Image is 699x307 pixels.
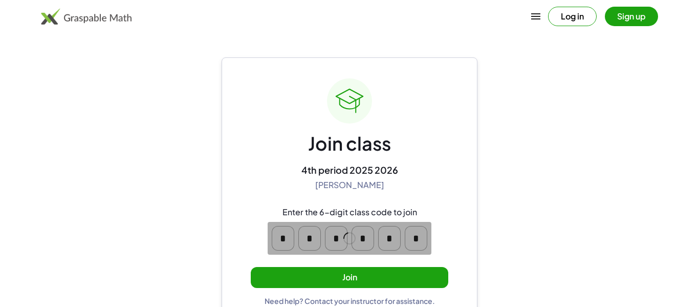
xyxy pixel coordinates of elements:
[265,296,435,305] div: Need help? Contact your instructor for assistance.
[251,267,448,288] button: Join
[282,207,417,218] div: Enter the 6-digit class code to join
[605,7,658,26] button: Sign up
[301,164,398,176] div: 4th period 2025 2026
[315,180,384,191] div: [PERSON_NAME]
[308,132,391,156] div: Join class
[548,7,597,26] button: Log in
